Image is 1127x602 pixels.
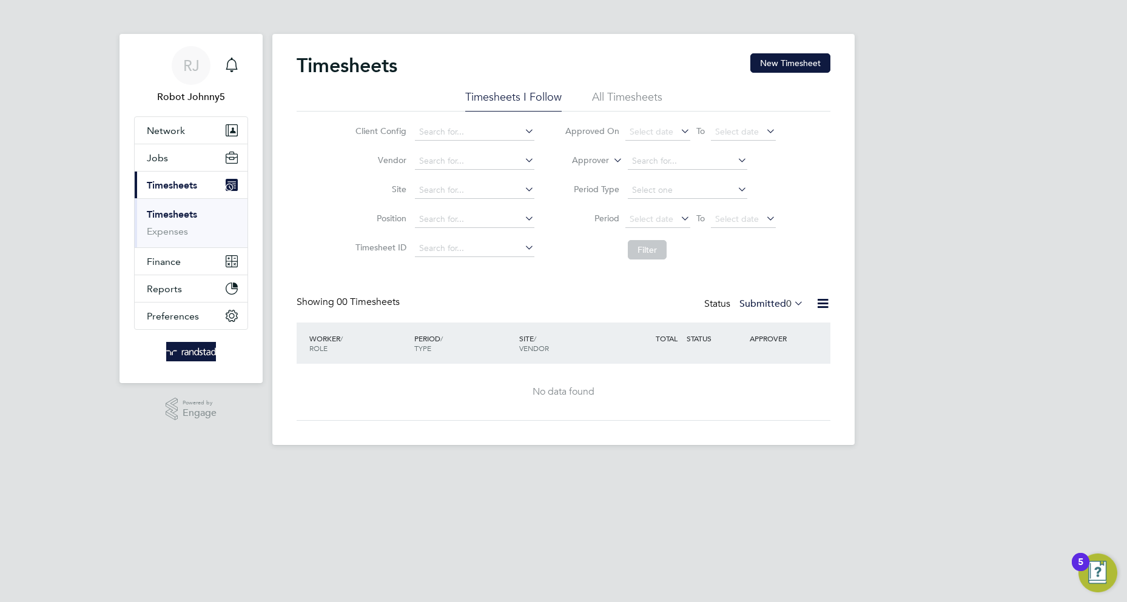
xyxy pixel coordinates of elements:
span: Finance [147,256,181,267]
span: / [534,333,536,343]
span: VENDOR [519,343,549,353]
label: Vendor [352,155,406,166]
button: Network [135,117,247,144]
input: Search for... [415,211,534,228]
input: Search for... [628,153,747,170]
a: Powered byEngage [166,398,217,421]
button: Timesheets [135,172,247,198]
span: Timesheets [147,179,197,191]
div: Status [704,296,806,313]
div: STATUS [684,327,747,349]
span: Select date [630,213,673,224]
div: Timesheets [135,198,247,247]
label: Position [352,213,406,224]
a: Timesheets [147,209,197,220]
nav: Main navigation [119,34,263,383]
span: Powered by [183,398,217,408]
span: Network [147,125,185,136]
label: Period [565,213,619,224]
label: Client Config [352,125,406,136]
label: Approver [554,155,609,167]
span: Select date [715,126,759,137]
input: Search for... [415,153,534,170]
label: Timesheet ID [352,242,406,253]
span: TYPE [414,343,431,353]
label: Site [352,184,406,195]
button: Finance [135,248,247,275]
span: Reports [147,283,182,295]
a: RJRobot Johnny5 [134,46,248,104]
button: Filter [628,240,667,259]
span: / [340,333,343,343]
span: / [440,333,443,343]
button: Reports [135,275,247,302]
div: WORKER [306,327,411,359]
div: APPROVER [747,327,810,349]
button: Jobs [135,144,247,171]
img: randstad-logo-retina.png [166,342,217,361]
span: Select date [630,126,673,137]
label: Submitted [739,298,804,310]
input: Search for... [415,240,534,257]
input: Search for... [415,182,534,199]
span: To [693,210,708,226]
button: Preferences [135,303,247,329]
input: Select one [628,182,747,199]
li: All Timesheets [592,90,662,112]
div: No data found [309,386,818,398]
label: Approved On [565,125,619,136]
button: Open Resource Center, 5 new notifications [1078,554,1117,592]
span: Preferences [147,310,199,322]
span: Robot Johnny5 [134,90,248,104]
span: 0 [786,298,792,310]
label: Period Type [565,184,619,195]
span: To [693,123,708,139]
button: New Timesheet [750,53,830,73]
span: 00 Timesheets [337,296,400,308]
input: Search for... [415,124,534,141]
div: Showing [297,296,402,309]
div: SITE [516,327,621,359]
h2: Timesheets [297,53,397,78]
a: Expenses [147,226,188,237]
a: Go to home page [134,342,248,361]
span: Jobs [147,152,168,164]
span: ROLE [309,343,328,353]
div: 5 [1078,562,1083,578]
div: PERIOD [411,327,516,359]
span: Engage [183,408,217,418]
span: TOTAL [656,333,678,343]
span: RJ [183,58,200,73]
span: Select date [715,213,759,224]
li: Timesheets I Follow [465,90,562,112]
